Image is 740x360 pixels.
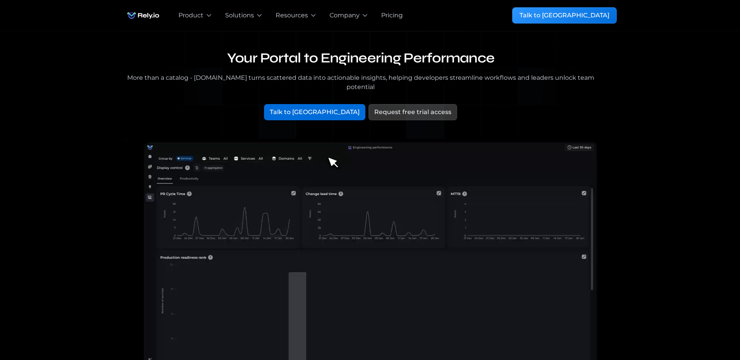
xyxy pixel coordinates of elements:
[178,11,203,20] div: Product
[264,104,365,120] a: Talk to [GEOGRAPHIC_DATA]
[123,8,163,23] img: Rely.io logo
[368,104,457,120] a: Request free trial access
[512,7,617,24] a: Talk to [GEOGRAPHIC_DATA]
[123,73,598,92] div: More than a catalog - [DOMAIN_NAME] turns scattered data into actionable insights, helping develo...
[381,11,403,20] a: Pricing
[123,50,598,67] h1: Your Portal to Engineering Performance
[123,8,163,23] a: home
[520,11,609,20] div: Talk to [GEOGRAPHIC_DATA]
[374,108,451,117] div: Request free trial access
[225,11,254,20] div: Solutions
[330,11,360,20] div: Company
[276,11,308,20] div: Resources
[270,108,360,117] div: Talk to [GEOGRAPHIC_DATA]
